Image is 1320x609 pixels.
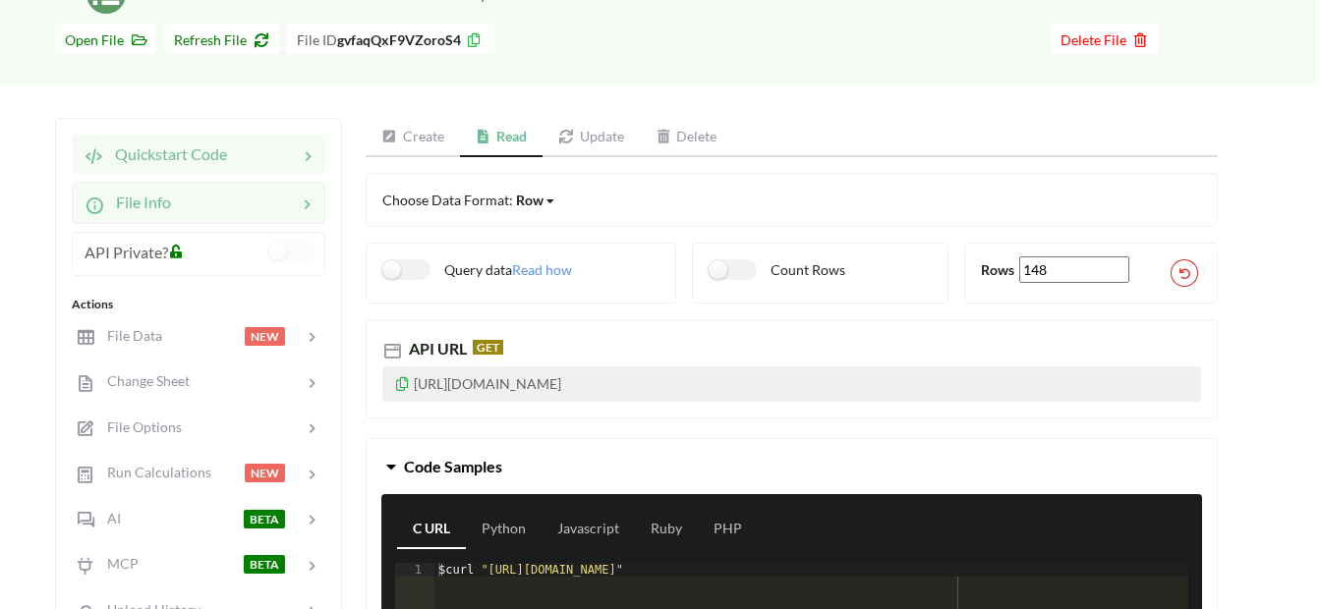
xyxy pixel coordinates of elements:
[635,510,698,549] a: Ruby
[164,24,279,54] button: Refresh File
[245,327,285,346] span: NEW
[397,510,466,549] a: C URL
[382,192,556,208] span: Choose Data Format:
[512,261,572,278] span: Read how
[245,464,285,482] span: NEW
[244,555,285,574] span: BETA
[72,296,325,313] div: Actions
[95,555,139,572] span: MCP
[174,31,269,48] span: Refresh File
[95,372,190,389] span: Change Sheet
[382,259,512,280] label: Query data
[405,339,467,358] span: API URL
[382,366,1201,402] p: [URL][DOMAIN_NAME]
[65,31,146,48] span: Open File
[95,418,182,435] span: File Options
[404,457,502,475] span: Code Samples
[1061,31,1149,48] span: Delete File
[1051,24,1159,54] button: Delete File
[698,510,758,549] a: PHP
[543,118,640,157] a: Update
[460,118,544,157] a: Read
[709,259,845,280] label: Count Rows
[542,510,635,549] a: Javascript
[55,24,156,54] button: Open File
[367,439,1217,494] button: Code Samples
[395,563,434,577] div: 1
[337,31,461,48] b: gvfaqQxF9VZoroS4
[244,510,285,528] span: BETA
[95,464,211,480] span: Run Calculations
[466,510,542,549] a: Python
[103,144,227,163] span: Quickstart Code
[473,340,503,355] span: GET
[95,510,121,526] span: AI
[366,118,460,157] a: Create
[85,243,168,261] span: API Private?
[104,193,171,211] span: File Info
[516,190,544,210] div: Row
[640,118,733,157] a: Delete
[297,31,337,48] span: File ID
[981,261,1014,278] b: Rows
[95,327,162,344] span: File Data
